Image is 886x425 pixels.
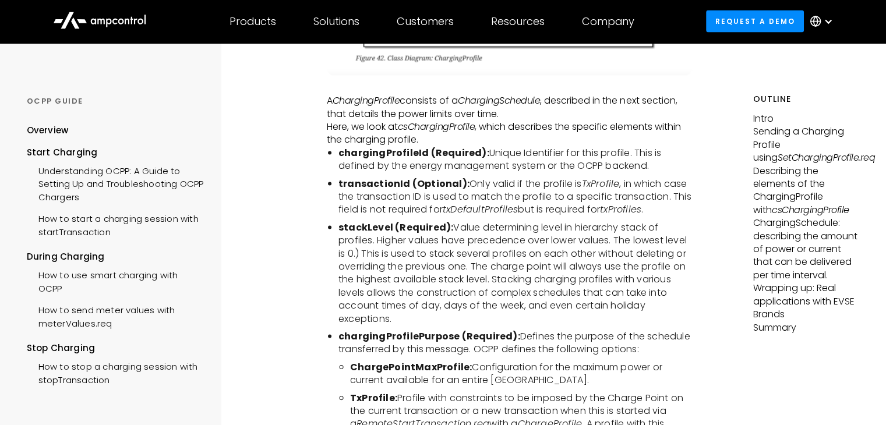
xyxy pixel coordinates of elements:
[27,263,204,298] a: How to use smart charging with OCPP
[338,221,692,325] li: Value determining level in hierarchy stack of profiles. Higher values have precedence over lower ...
[27,159,204,207] a: Understanding OCPP: A Guide to Setting Up and Troubleshooting OCPP Chargers
[706,10,804,32] a: Request a demo
[313,15,359,28] div: Solutions
[350,360,472,374] b: ChargePointMaxProfile:
[458,94,540,107] em: ChargingSchedule
[333,94,400,107] em: ChargingProfile
[27,124,69,146] a: Overview
[491,15,545,28] div: Resources
[230,15,276,28] div: Products
[350,391,397,405] b: TxProfile:
[397,15,454,28] div: Customers
[338,146,489,160] b: chargingProfileId (Required):
[27,355,204,389] a: How to stop a charging session with stopTransaction
[582,15,634,28] div: Company
[753,321,860,334] p: Summary
[338,221,453,234] b: stackLevel (Required):
[350,361,692,387] li: Configuration for the maximum power or current available for an entire [GEOGRAPHIC_DATA].
[327,94,692,121] p: A consists of a , described in the next section, that details the power limits over time.
[338,178,692,217] li: Only valid if the profile is , in which case the transaction ID is used to match the profile to a...
[600,203,641,216] i: txProfiles
[443,203,518,216] i: txDefaultProfiles
[338,177,470,190] b: transactionId (Optional):
[27,342,204,355] div: Stop Charging
[753,282,860,321] p: Wrapping up: Real applications with EVSE Brands
[27,96,204,107] div: OCPP GUIDE
[581,177,619,190] i: TxProfile
[753,93,860,105] h5: Outline
[27,250,204,263] div: During Charging
[338,330,520,343] b: chargingProfilePurpose (Required):
[27,146,204,159] div: Start Charging
[772,203,849,217] em: csChargingProfile
[327,121,692,147] p: Here, we look at , which describes the specific elements within the charging profile.
[27,124,69,137] div: Overview
[398,120,475,133] em: csChargingProfile
[327,82,692,94] p: ‍
[338,147,692,173] li: Unique Identifier for this profile. This is defined by the energy management system or the OCPP b...
[753,125,860,164] p: Sending a Charging Profile using
[753,165,860,217] p: Describing the elements of the ChargingProfile with
[778,151,875,164] em: SetChargingProfile.req
[338,330,692,356] li: Defines the purpose of the schedule transferred by this message. OCPP defines the following options:
[753,112,860,125] p: Intro
[753,217,860,282] p: ChargingSchedule: describing the amount of power or current that can be delivered per time interval.
[27,207,204,242] a: How to start a charging session with startTransaction
[27,298,204,333] a: How to send meter values with meterValues.req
